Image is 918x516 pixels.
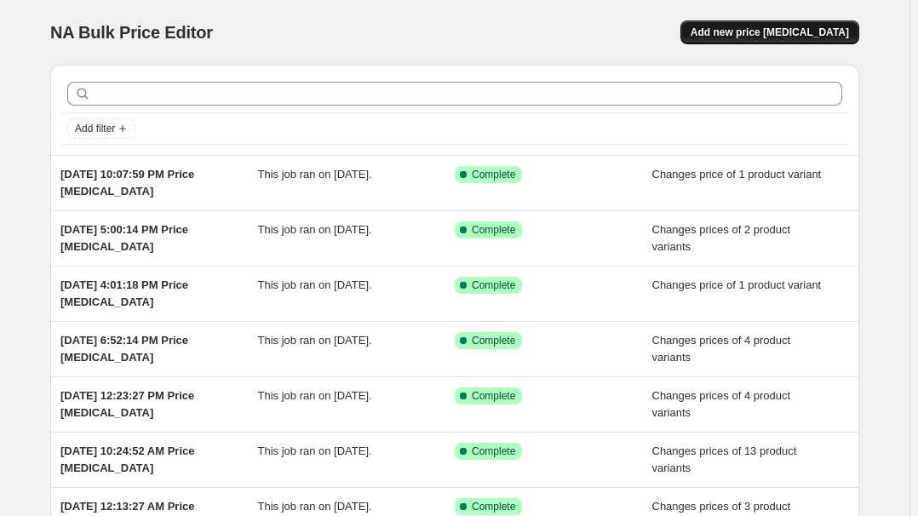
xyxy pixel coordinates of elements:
span: This job ran on [DATE]. [258,223,372,236]
span: Add filter [75,122,115,135]
span: Complete [472,278,515,292]
span: This job ran on [DATE]. [258,444,372,457]
span: Complete [472,500,515,513]
span: Changes price of 1 product variant [652,168,822,181]
span: Complete [472,223,515,237]
span: [DATE] 5:00:14 PM Price [MEDICAL_DATA] [60,223,188,253]
span: Changes prices of 2 product variants [652,223,791,253]
span: Complete [472,389,515,403]
span: [DATE] 10:07:59 PM Price [MEDICAL_DATA] [60,168,194,198]
span: [DATE] 10:24:52 AM Price [MEDICAL_DATA] [60,444,195,474]
span: Changes prices of 4 product variants [652,334,791,364]
span: This job ran on [DATE]. [258,334,372,347]
span: Add new price [MEDICAL_DATA] [691,26,849,39]
span: Changes prices of 13 product variants [652,444,797,474]
span: [DATE] 12:23:27 PM Price [MEDICAL_DATA] [60,389,194,419]
span: This job ran on [DATE]. [258,500,372,513]
button: Add filter [67,118,135,139]
span: Complete [472,444,515,458]
span: [DATE] 4:01:18 PM Price [MEDICAL_DATA] [60,278,188,308]
button: Add new price [MEDICAL_DATA] [680,20,859,44]
span: This job ran on [DATE]. [258,389,372,402]
span: [DATE] 6:52:14 PM Price [MEDICAL_DATA] [60,334,188,364]
span: This job ran on [DATE]. [258,278,372,291]
span: Changes prices of 4 product variants [652,389,791,419]
span: This job ran on [DATE]. [258,168,372,181]
span: Complete [472,168,515,181]
span: Changes price of 1 product variant [652,278,822,291]
span: NA Bulk Price Editor [50,23,213,42]
span: Complete [472,334,515,347]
